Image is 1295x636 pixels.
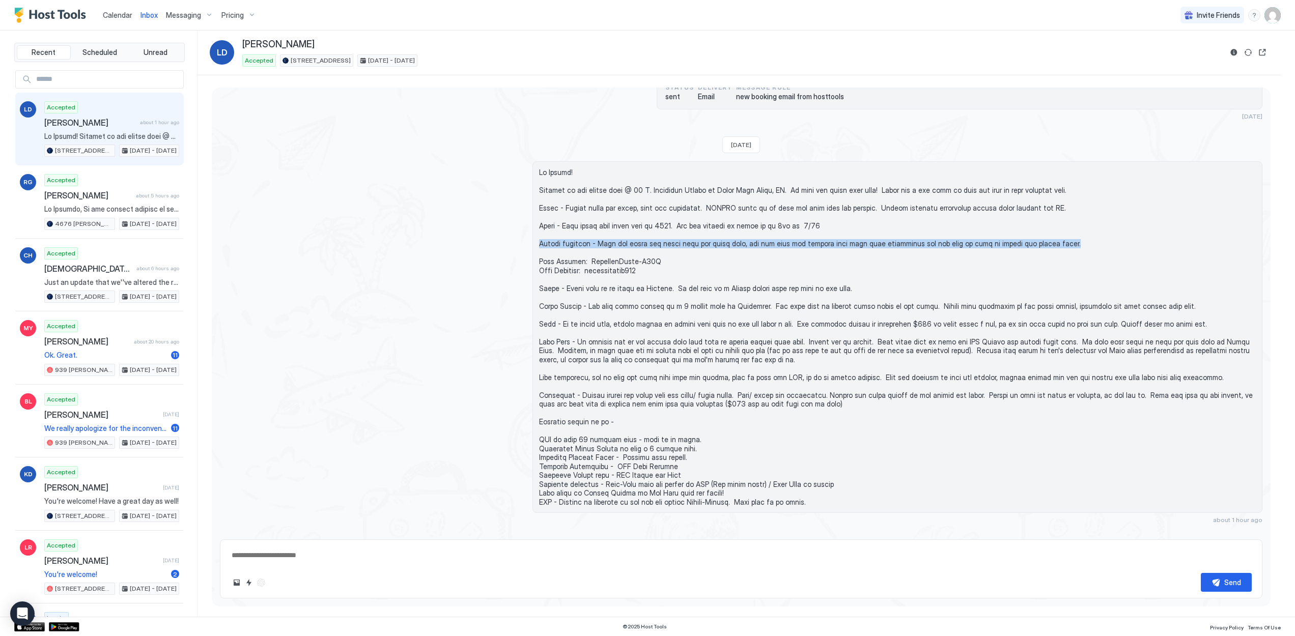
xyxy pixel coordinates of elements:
span: Accepted [47,249,75,258]
div: Google Play Store [49,622,79,631]
span: [PERSON_NAME] [44,118,136,128]
span: about 1 hour ago [1213,516,1262,524]
span: Scheduled [82,48,117,57]
span: Unread [144,48,167,57]
span: 2 [173,570,177,578]
span: [DATE] - [DATE] [130,292,177,301]
span: Lo Ipsumd! Sitamet co adi elitse doei @ 00 T. Incididun Utlabo et Dolor Magn Aliqu, EN. Ad mini v... [539,168,1256,506]
span: Just an update that we''ve altered the reservation and sent you a payment request. Thanks! [44,278,179,287]
span: Calendar [103,11,132,19]
span: LD [217,46,228,59]
span: Inbox [140,11,158,19]
a: Inbox [140,10,158,20]
span: You're welcome! Have a great day as well! [44,497,179,506]
a: Privacy Policy [1210,621,1244,632]
span: about 1 hour ago [140,119,179,126]
div: User profile [1264,7,1281,23]
span: Lo Ipsumdo, Si ame consect adipisc el seddoei tem inci! U labo etdolo ma aliqu enim adm veni qui ... [44,205,179,214]
span: Accepted [47,322,75,331]
span: [DATE] - [DATE] [130,584,177,593]
span: Accepted [47,395,75,404]
span: Ok. Great. [44,351,167,360]
span: [STREET_ADDRESS][PERSON_NAME] [55,292,112,301]
span: [STREET_ADDRESS] [PERSON_NAME] · 2 Bedroom [GEOGRAPHIC_DATA][PERSON_NAME] [55,511,112,521]
span: [PERSON_NAME] [44,410,159,420]
div: menu [1248,9,1260,21]
div: tab-group [14,43,185,62]
span: [PERSON_NAME] [242,39,315,50]
span: Recent [32,48,55,57]
span: about 5 hours ago [136,192,179,199]
span: [DATE] [163,484,179,491]
span: Accepted [47,103,75,112]
button: Open reservation [1256,46,1269,59]
span: about 20 hours ago [134,338,179,345]
span: [DATE] - [DATE] [130,219,177,228]
span: Inquiry [47,614,66,623]
span: Accepted [47,468,75,477]
button: Recent [17,45,71,60]
span: [PERSON_NAME] [44,336,130,346]
span: Message Rule [736,83,844,92]
span: Terms Of Use [1248,624,1281,630]
div: Send [1224,577,1241,588]
span: [PERSON_NAME] [44,482,159,493]
button: Quick reply [243,576,255,589]
span: [DATE] [731,141,751,149]
span: Email [698,92,732,101]
span: [STREET_ADDRESS] [55,146,112,155]
span: Invite Friends [1197,11,1240,20]
span: KD [24,470,33,479]
span: © 2025 Host Tools [623,623,667,630]
span: [DATE] [163,557,179,564]
span: [DATE] - [DATE] [130,365,177,374]
span: [PERSON_NAME] [44,190,132,200]
button: Reservation information [1228,46,1240,59]
span: [STREET_ADDRESS] [291,56,351,65]
span: RG [23,178,33,187]
span: Delivery [698,83,732,92]
span: You're welcome! [44,570,167,579]
span: 939 [PERSON_NAME] [55,365,112,374]
span: 11 [173,351,178,359]
a: App Store [14,622,45,631]
span: [DATE] - [DATE] [368,56,415,65]
span: Pricing [221,11,244,20]
input: Input Field [32,71,183,88]
button: Upload image [231,576,243,589]
span: MY [23,324,33,333]
span: Accepted [47,541,75,550]
span: We really apologize for the inconvenience and we’ll work on it. We also just sent an alteration r... [44,424,167,433]
span: sent [665,92,694,101]
span: [DATE] [1242,112,1262,120]
span: Lo Ipsumd! Sitamet co adi elitse doei @ 00 T. Incididun Utlabo et Dolor Magn Aliqu, EN. Ad mini v... [44,132,179,141]
a: Terms Of Use [1248,621,1281,632]
span: [DATE] [163,411,179,418]
span: [STREET_ADDRESS] [PERSON_NAME] · 2 Bedroom [GEOGRAPHIC_DATA][PERSON_NAME] [55,584,112,593]
button: Send [1201,573,1252,592]
span: [DATE] - [DATE] [130,511,177,521]
span: BL [24,397,32,406]
span: Accepted [47,176,75,185]
button: Scheduled [73,45,127,60]
span: [DEMOGRAPHIC_DATA][PERSON_NAME] [44,264,132,274]
span: new booking email from hosttools [736,92,844,101]
span: [DATE] - [DATE] [130,438,177,447]
span: CH [23,251,33,260]
button: Unread [128,45,182,60]
span: Privacy Policy [1210,624,1244,630]
span: [PERSON_NAME] [44,556,159,566]
span: Messaging [166,11,201,20]
span: LR [24,543,32,552]
span: 4676 [PERSON_NAME] [55,219,112,228]
a: Host Tools Logo [14,8,91,23]
span: status [665,83,694,92]
span: 939 [PERSON_NAME] [55,438,112,447]
a: Calendar [103,10,132,20]
span: LD [24,105,32,114]
div: Open Intercom Messenger [10,601,35,626]
span: [DATE] - [DATE] [130,146,177,155]
span: about 6 hours ago [136,265,179,272]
